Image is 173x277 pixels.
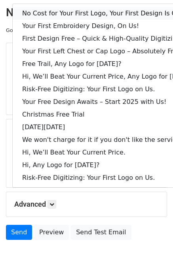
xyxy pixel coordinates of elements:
h5: Advanced [14,200,159,209]
a: Send Test Email [71,225,131,240]
a: Send [6,225,32,240]
small: Google Sheet: [6,27,68,33]
a: Preview [34,225,69,240]
iframe: Chat Widget [133,239,173,277]
h2: New Campaign [6,6,167,19]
